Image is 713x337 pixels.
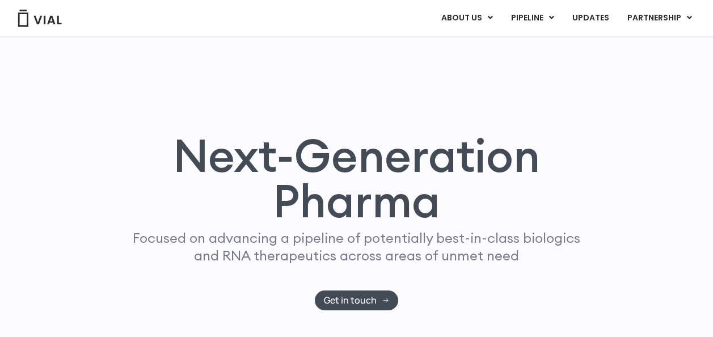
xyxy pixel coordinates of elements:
[111,133,602,224] h1: Next-Generation Pharma
[128,229,585,264] p: Focused on advancing a pipeline of potentially best-in-class biologics and RNA therapeutics acros...
[432,9,501,28] a: ABOUT USMenu Toggle
[17,10,62,27] img: Vial Logo
[502,9,563,28] a: PIPELINEMenu Toggle
[324,296,377,305] span: Get in touch
[563,9,618,28] a: UPDATES
[315,290,398,310] a: Get in touch
[618,9,701,28] a: PARTNERSHIPMenu Toggle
